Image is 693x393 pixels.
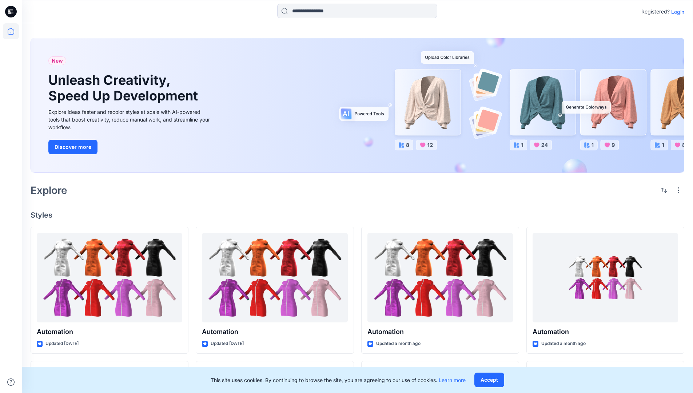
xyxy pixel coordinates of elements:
div: Explore ideas faster and recolor styles at scale with AI-powered tools that boost creativity, red... [48,108,212,131]
a: Automation [37,233,182,323]
button: Accept [474,373,504,387]
p: Automation [37,327,182,337]
a: Automation [202,233,347,323]
h2: Explore [31,184,67,196]
p: Automation [533,327,678,337]
p: Updated a month ago [541,340,586,348]
a: Automation [367,233,513,323]
p: Updated [DATE] [211,340,244,348]
button: Discover more [48,140,97,154]
p: Updated [DATE] [45,340,79,348]
p: Automation [367,327,513,337]
p: Login [671,8,684,16]
p: Registered? [641,7,670,16]
a: Discover more [48,140,212,154]
h1: Unleash Creativity, Speed Up Development [48,72,201,104]
a: Automation [533,233,678,323]
span: New [52,56,63,65]
a: Learn more [439,377,466,383]
p: Automation [202,327,347,337]
p: This site uses cookies. By continuing to browse the site, you are agreeing to our use of cookies. [211,376,466,384]
p: Updated a month ago [376,340,421,348]
h4: Styles [31,211,684,219]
